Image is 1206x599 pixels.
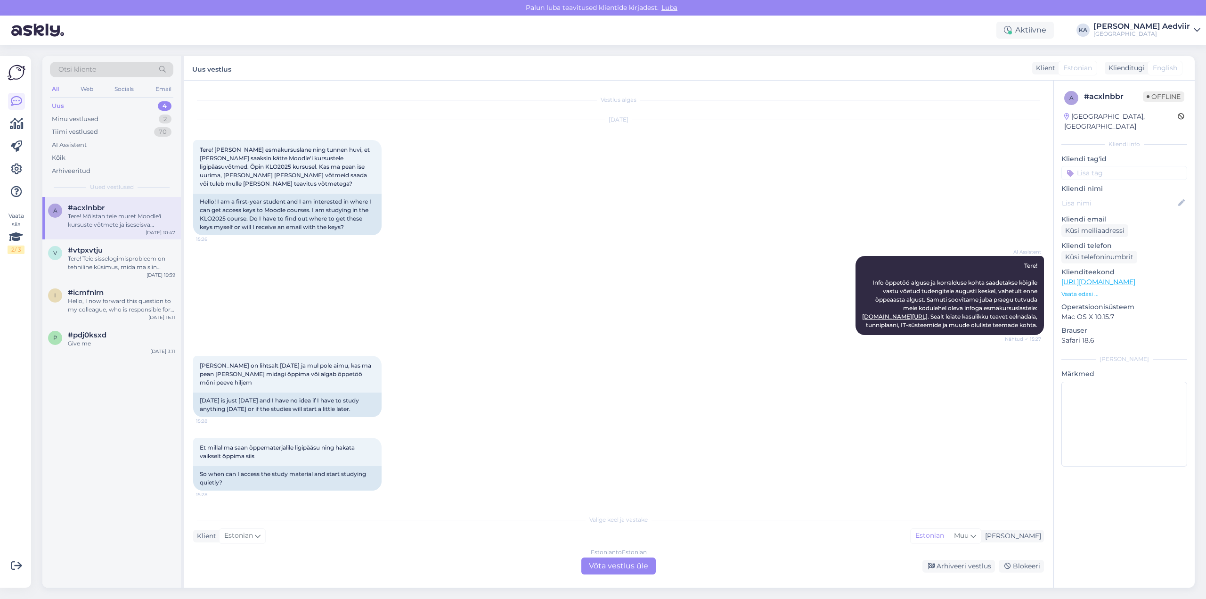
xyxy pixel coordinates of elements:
[68,288,104,297] span: #icmfnlrn
[1084,91,1143,102] div: # acxlnbbr
[1061,224,1128,237] div: Küsi meiliaadressi
[922,560,995,573] div: Arhiveeri vestlus
[193,516,1044,524] div: Valige keel ja vastake
[911,529,949,543] div: Estonian
[196,236,231,243] span: 15:26
[1076,24,1090,37] div: KA
[1093,23,1200,38] a: [PERSON_NAME] Aedviir[GEOGRAPHIC_DATA]
[192,62,231,74] label: Uus vestlus
[52,153,65,163] div: Kõik
[1061,336,1187,345] p: Safari 18.6
[981,531,1041,541] div: [PERSON_NAME]
[58,65,96,74] span: Otsi kliente
[1069,94,1074,101] span: a
[1061,251,1137,263] div: Küsi telefoninumbrit
[1061,241,1187,251] p: Kliendi telefon
[8,212,24,254] div: Vaata siia
[193,466,382,491] div: So when can I access the study material and start studying quietly?
[90,183,134,191] span: Uued vestlused
[1061,166,1187,180] input: Lisa tag
[154,83,173,95] div: Email
[591,548,647,557] div: Estonian to Estonian
[1063,63,1092,73] span: Estonian
[53,334,57,341] span: p
[159,115,171,124] div: 2
[68,331,106,339] span: #pdj0ksxd
[1064,112,1178,131] div: [GEOGRAPHIC_DATA], [GEOGRAPHIC_DATA]
[196,491,231,498] span: 15:28
[1061,184,1187,194] p: Kliendi nimi
[1061,312,1187,322] p: Mac OS X 10.15.7
[53,207,57,214] span: a
[68,297,175,314] div: Hello, I now forward this question to my colleague, who is responsible for this. The reply will b...
[1143,91,1184,102] span: Offline
[53,249,57,256] span: v
[50,83,61,95] div: All
[193,393,382,417] div: [DATE] is just [DATE] and I have no idea if I have to study anything [DATE] or if the studies wil...
[193,531,216,541] div: Klient
[193,96,1044,104] div: Vestlus algas
[1061,140,1187,148] div: Kliendi info
[1061,369,1187,379] p: Märkmed
[200,362,373,386] span: [PERSON_NAME] on lihtsalt [DATE] ja mul pole aimu, kas ma pean [PERSON_NAME] midagi õppima või al...
[1093,23,1190,30] div: [PERSON_NAME] Aedviir
[1061,278,1135,286] a: [URL][DOMAIN_NAME]
[581,558,656,574] div: Võta vestlus üle
[146,229,175,236] div: [DATE] 10:47
[1105,63,1145,73] div: Klienditugi
[52,140,87,150] div: AI Assistent
[1061,355,1187,363] div: [PERSON_NAME]
[200,444,356,460] span: Et millal ma saan õppematerjalile ligipääsu ning hakata vaikselt õppima siis
[1061,326,1187,336] p: Brauser
[224,531,253,541] span: Estonian
[52,101,64,111] div: Uus
[200,146,371,187] span: Tere! [PERSON_NAME] esmakursuslane ning tunnen huvi, et [PERSON_NAME] saaksin kätte Moodle'i kurs...
[193,194,382,235] div: Hello! I am a first-year student and I am interested in where I can get access keys to Moodle cou...
[52,127,98,137] div: Tiimi vestlused
[996,22,1054,39] div: Aktiivne
[68,339,175,348] div: Give me
[54,292,56,299] span: i
[193,115,1044,124] div: [DATE]
[1061,302,1187,312] p: Operatsioonisüsteem
[1005,336,1041,343] span: Nähtud ✓ 15:27
[1006,248,1041,255] span: AI Assistent
[1061,154,1187,164] p: Kliendi tag'id
[8,246,24,254] div: 2 / 3
[147,271,175,279] div: [DATE] 19:39
[113,83,136,95] div: Socials
[1093,30,1190,38] div: [GEOGRAPHIC_DATA]
[52,166,90,176] div: Arhiveeritud
[154,127,171,137] div: 70
[150,348,175,355] div: [DATE] 3:11
[196,418,231,425] span: 15:28
[68,212,175,229] div: Tere! Mõistan teie muret Moodle'i kursuste võtmete ja iseseisva õppimise alguse kohta. Kuigi [PER...
[999,560,1044,573] div: Blokeeri
[68,246,103,254] span: #vtpxvtju
[1061,214,1187,224] p: Kliendi email
[52,115,98,124] div: Minu vestlused
[68,204,105,212] span: #acxlnbbr
[79,83,95,95] div: Web
[1153,63,1177,73] span: English
[148,314,175,321] div: [DATE] 16:11
[1032,63,1055,73] div: Klient
[158,101,171,111] div: 4
[954,531,969,540] span: Muu
[1062,198,1176,208] input: Lisa nimi
[1061,267,1187,277] p: Klienditeekond
[68,254,175,271] div: Tere! Teie sisselogimisprobleem on tehniline küsimus, mida ma siin vestluses lahendada ei saa. Pa...
[659,3,680,12] span: Luba
[1061,290,1187,298] p: Vaata edasi ...
[862,313,928,320] a: [DOMAIN_NAME][URL]
[8,64,25,82] img: Askly Logo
